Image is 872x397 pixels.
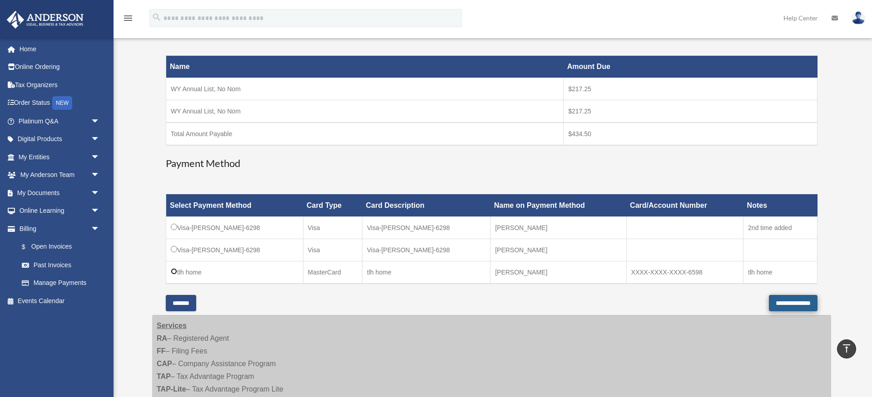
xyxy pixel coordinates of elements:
a: My Entitiesarrow_drop_down [6,148,114,166]
span: $ [27,241,31,253]
td: Visa-[PERSON_NAME]-6298 [362,239,490,261]
td: Visa [303,239,362,261]
span: arrow_drop_down [91,112,109,131]
th: Notes [743,194,817,216]
td: WY Annual List, No Nom [166,78,564,100]
strong: RA [157,334,167,342]
a: $Open Invoices [13,238,104,256]
td: 2nd time added [743,216,817,239]
th: Amount Due [564,56,817,78]
td: tlh home [362,261,490,284]
img: Anderson Advisors Platinum Portal [4,11,86,29]
strong: FF [157,347,166,355]
td: $217.25 [564,78,817,100]
a: Online Ordering [6,58,114,76]
strong: CAP [157,360,172,368]
div: NEW [52,96,72,110]
a: Tax Organizers [6,76,114,94]
td: $434.50 [564,123,817,145]
a: Past Invoices [13,256,109,274]
a: Order StatusNEW [6,94,114,113]
td: $217.25 [564,100,817,123]
td: XXXX-XXXX-XXXX-6598 [626,261,743,284]
th: Card/Account Number [626,194,743,216]
td: tlh home [743,261,817,284]
td: [PERSON_NAME] [490,261,626,284]
a: My Anderson Teamarrow_drop_down [6,166,114,184]
th: Card Description [362,194,490,216]
td: MasterCard [303,261,362,284]
a: vertical_align_top [837,339,856,358]
strong: Services [157,322,187,329]
i: search [152,12,162,22]
i: vertical_align_top [841,343,852,354]
span: arrow_drop_down [91,130,109,149]
th: Name [166,56,564,78]
span: arrow_drop_down [91,166,109,185]
td: Total Amount Payable [166,123,564,145]
strong: TAP-Lite [157,385,186,393]
td: WY Annual List, No Nom [166,100,564,123]
td: [PERSON_NAME] [490,239,626,261]
a: Home [6,40,114,58]
img: User Pic [852,11,865,25]
h3: Payment Method [166,157,817,171]
td: Visa-[PERSON_NAME]-6298 [166,239,303,261]
th: Name on Payment Method [490,194,626,216]
span: arrow_drop_down [91,148,109,167]
a: menu [123,16,134,24]
a: Platinum Q&Aarrow_drop_down [6,112,114,130]
a: My Documentsarrow_drop_down [6,184,114,202]
span: arrow_drop_down [91,202,109,221]
a: Billingarrow_drop_down [6,220,109,238]
a: Online Learningarrow_drop_down [6,202,114,220]
strong: TAP [157,372,171,380]
span: arrow_drop_down [91,184,109,202]
td: Visa [303,216,362,239]
th: Card Type [303,194,362,216]
td: Visa-[PERSON_NAME]-6298 [166,216,303,239]
th: Select Payment Method [166,194,303,216]
td: [PERSON_NAME] [490,216,626,239]
a: Events Calendar [6,292,114,310]
span: arrow_drop_down [91,220,109,238]
td: Visa-[PERSON_NAME]-6298 [362,216,490,239]
a: Manage Payments [13,274,109,292]
a: Digital Productsarrow_drop_down [6,130,114,148]
td: tlh home [166,261,303,284]
i: menu [123,13,134,24]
